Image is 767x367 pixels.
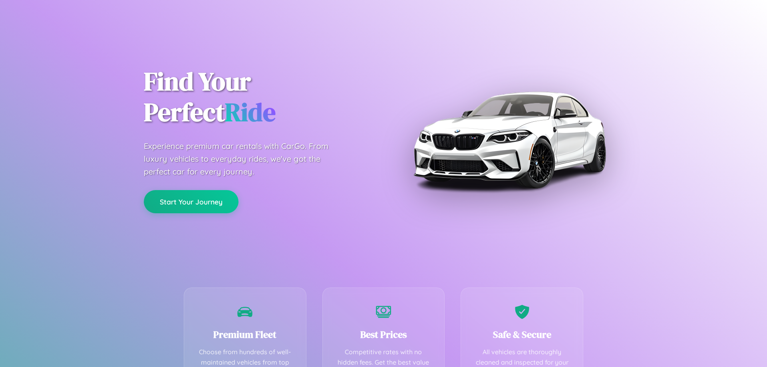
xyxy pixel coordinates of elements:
[473,328,571,341] h3: Safe & Secure
[409,40,609,240] img: Premium BMW car rental vehicle
[225,95,276,129] span: Ride
[196,328,294,341] h3: Premium Fleet
[335,328,433,341] h3: Best Prices
[144,66,372,128] h1: Find Your Perfect
[144,190,238,213] button: Start Your Journey
[144,140,344,178] p: Experience premium car rentals with CarGo. From luxury vehicles to everyday rides, we've got the ...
